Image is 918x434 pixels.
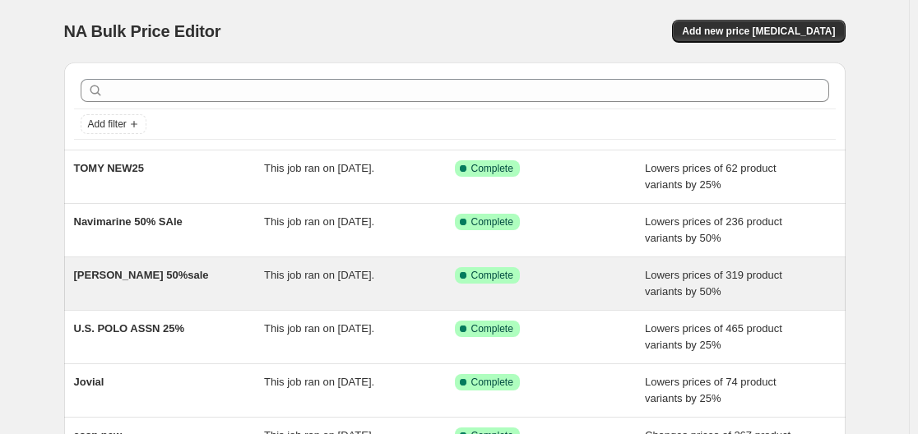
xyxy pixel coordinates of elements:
[645,376,777,404] span: Lowers prices of 74 product variants by 25%
[471,215,513,229] span: Complete
[81,114,146,134] button: Add filter
[264,162,374,174] span: This job ran on [DATE].
[74,162,144,174] span: TOMY NEW25
[645,162,777,191] span: Lowers prices of 62 product variants by 25%
[682,25,835,38] span: Add new price [MEDICAL_DATA]
[645,322,782,351] span: Lowers prices of 465 product variants by 25%
[264,376,374,388] span: This job ran on [DATE].
[672,20,845,43] button: Add new price [MEDICAL_DATA]
[471,269,513,282] span: Complete
[88,118,127,131] span: Add filter
[74,322,185,335] span: U.S. POLO ASSN 25%
[645,269,782,298] span: Lowers prices of 319 product variants by 50%
[264,269,374,281] span: This job ran on [DATE].
[471,376,513,389] span: Complete
[74,269,209,281] span: [PERSON_NAME] 50%sale
[64,22,221,40] span: NA Bulk Price Editor
[471,322,513,335] span: Complete
[264,215,374,228] span: This job ran on [DATE].
[471,162,513,175] span: Complete
[74,376,104,388] span: Jovial
[74,215,183,228] span: Navimarine 50% SAle
[264,322,374,335] span: This job ran on [DATE].
[645,215,782,244] span: Lowers prices of 236 product variants by 50%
